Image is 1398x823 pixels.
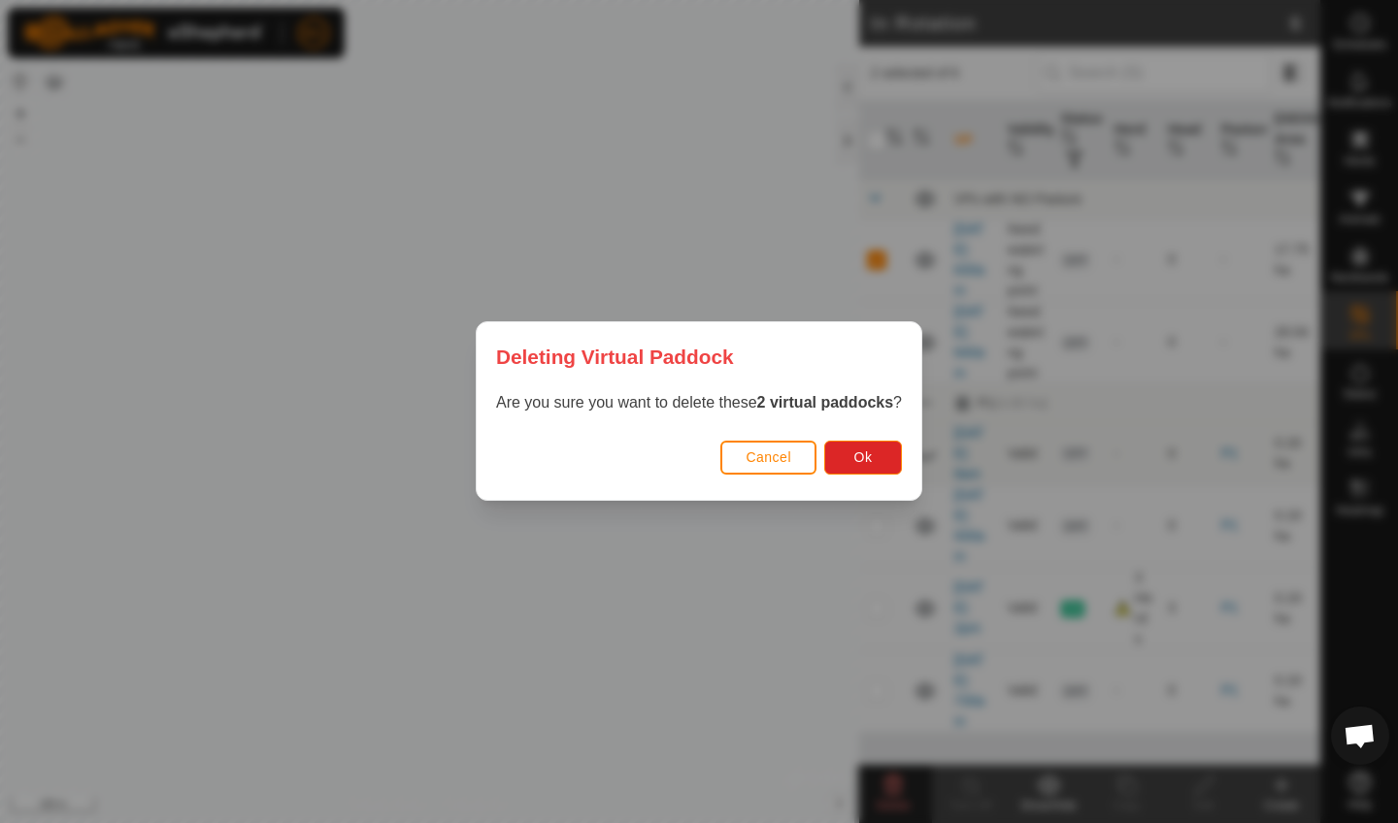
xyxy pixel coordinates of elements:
button: Cancel [720,441,816,475]
span: Ok [854,450,873,466]
span: Are you sure you want to delete these ? [496,395,902,411]
span: Deleting Virtual Paddock [496,342,734,372]
strong: 2 virtual paddocks [757,395,894,411]
button: Ok [824,441,902,475]
span: Cancel [746,450,791,466]
a: Open chat [1331,707,1389,765]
